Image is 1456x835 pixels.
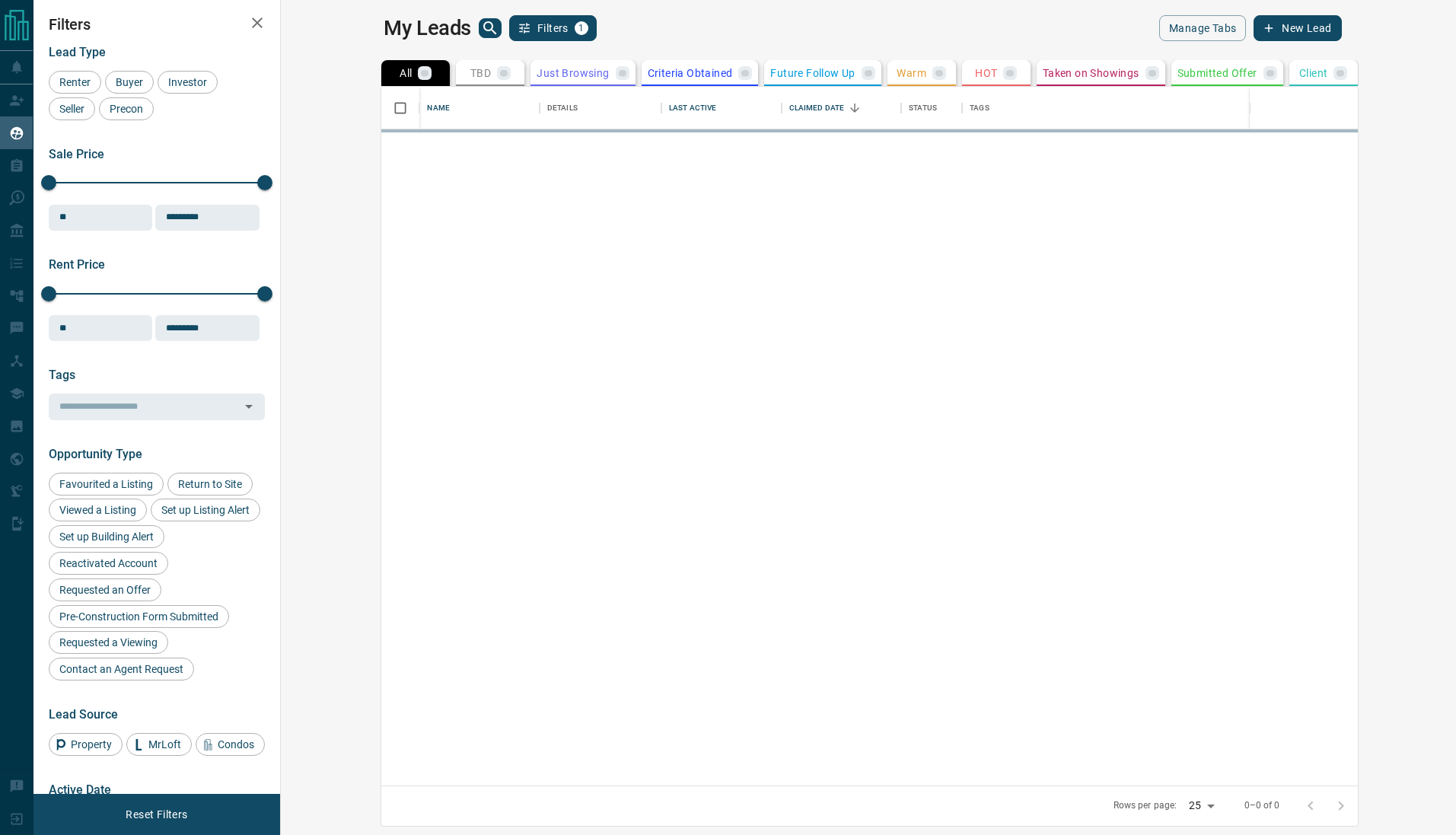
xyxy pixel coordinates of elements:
[238,396,260,417] button: Open
[151,499,260,521] div: Set up Listing Alert
[547,87,578,129] div: Details
[54,76,96,88] span: Renter
[110,76,148,88] span: Buyer
[962,87,1442,129] div: Tags
[54,636,163,649] span: Requested a Viewing
[844,97,865,119] button: Sort
[49,631,168,654] div: Requested a Viewing
[540,87,661,129] div: Details
[479,18,502,38] button: search button
[537,68,609,78] p: Just Browsing
[65,738,117,751] span: Property
[54,478,158,490] span: Favourited a Listing
[427,87,450,129] div: Name
[49,15,265,33] h2: Filters
[49,707,118,722] span: Lead Source
[669,87,716,129] div: Last Active
[901,87,962,129] div: Status
[99,97,154,120] div: Precon
[1177,68,1257,78] p: Submitted Offer
[163,76,212,88] span: Investor
[1244,799,1280,812] p: 0–0 of 0
[419,87,540,129] div: Name
[782,87,902,129] div: Claimed Date
[661,87,782,129] div: Last Active
[196,733,265,756] div: Condos
[105,71,154,94] div: Buyer
[54,103,90,115] span: Seller
[509,15,597,41] button: Filters1
[49,782,111,797] span: Active Date
[49,368,75,382] span: Tags
[400,68,412,78] p: All
[104,103,148,115] span: Precon
[143,738,186,751] span: MrLoft
[54,663,189,675] span: Contact an Agent Request
[49,578,161,601] div: Requested an Offer
[49,97,95,120] div: Seller
[1159,15,1246,41] button: Manage Tabs
[54,584,156,596] span: Requested an Offer
[49,447,142,461] span: Opportunity Type
[54,557,163,569] span: Reactivated Account
[49,552,168,575] div: Reactivated Account
[648,68,733,78] p: Criteria Obtained
[116,802,197,827] button: Reset Filters
[49,605,229,628] div: Pre-Construction Form Submitted
[126,733,192,756] div: MrLoft
[1114,799,1177,812] p: Rows per page:
[49,525,164,548] div: Set up Building Alert
[49,147,104,161] span: Sale Price
[49,45,106,59] span: Lead Type
[576,23,587,33] span: 1
[1299,68,1327,78] p: Client
[158,71,218,94] div: Investor
[173,478,247,490] span: Return to Site
[897,68,926,78] p: Warm
[970,87,989,129] div: Tags
[384,16,471,40] h1: My Leads
[909,87,937,129] div: Status
[1043,68,1139,78] p: Taken on Showings
[975,68,997,78] p: HOT
[49,257,105,272] span: Rent Price
[770,68,855,78] p: Future Follow Up
[49,499,147,521] div: Viewed a Listing
[1183,795,1219,817] div: 25
[212,738,260,751] span: Condos
[54,531,159,543] span: Set up Building Alert
[1254,15,1341,41] button: New Lead
[49,71,101,94] div: Renter
[49,658,194,680] div: Contact an Agent Request
[49,473,164,496] div: Favourited a Listing
[156,504,255,516] span: Set up Listing Alert
[49,733,123,756] div: Property
[167,473,253,496] div: Return to Site
[470,68,491,78] p: TBD
[789,87,845,129] div: Claimed Date
[54,610,224,623] span: Pre-Construction Form Submitted
[54,504,142,516] span: Viewed a Listing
